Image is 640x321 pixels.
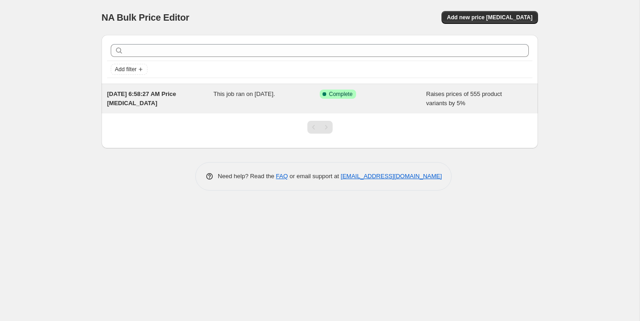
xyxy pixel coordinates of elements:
[329,90,352,98] span: Complete
[341,173,442,180] a: [EMAIL_ADDRESS][DOMAIN_NAME]
[218,173,276,180] span: Need help? Read the
[447,14,532,21] span: Add new price [MEDICAL_DATA]
[214,90,275,97] span: This job ran on [DATE].
[276,173,288,180] a: FAQ
[307,121,333,134] nav: Pagination
[102,12,189,23] span: NA Bulk Price Editor
[442,11,538,24] button: Add new price [MEDICAL_DATA]
[288,173,341,180] span: or email support at
[426,90,502,107] span: Raises prices of 555 product variants by 5%
[115,66,136,73] span: Add filter
[111,64,147,75] button: Add filter
[107,90,176,107] span: [DATE] 6:58:27 AM Price [MEDICAL_DATA]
